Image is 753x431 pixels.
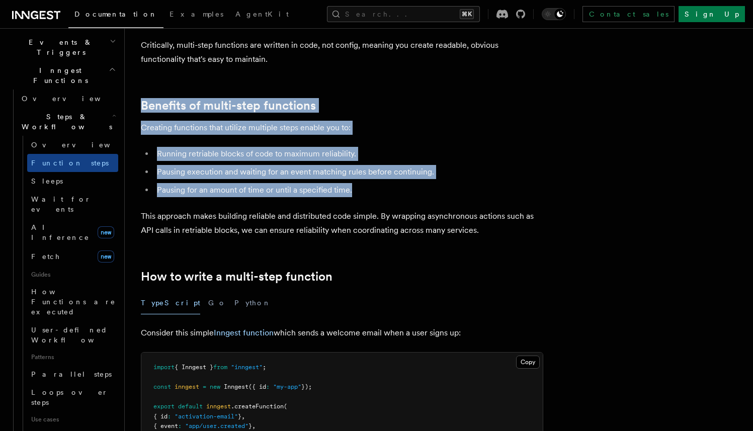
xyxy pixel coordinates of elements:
[141,99,316,113] a: Benefits of multi-step functions
[27,365,118,383] a: Parallel steps
[273,383,301,390] span: "my-app"
[98,226,114,238] span: new
[8,61,118,90] button: Inngest Functions
[141,209,543,237] p: This approach makes building reliable and distributed code simple. By wrapping asynchronous actio...
[154,147,543,161] li: Running retriable blocks of code to maximum reliability.
[213,364,227,371] span: from
[8,37,110,57] span: Events & Triggers
[141,292,200,314] button: TypeScript
[27,246,118,267] a: Fetchnew
[235,10,289,18] span: AgentKit
[31,159,109,167] span: Function steps
[170,10,223,18] span: Examples
[175,413,238,420] span: "activation-email"
[8,65,109,85] span: Inngest Functions
[178,403,203,410] span: default
[238,413,241,420] span: }
[241,413,245,420] span: ,
[68,3,163,28] a: Documentation
[210,383,220,390] span: new
[208,292,226,314] button: Go
[141,326,543,340] p: Consider this simple which sends a welcome email when a user signs up:
[31,370,112,378] span: Parallel steps
[27,172,118,190] a: Sleeps
[224,383,248,390] span: Inngest
[27,190,118,218] a: Wait for events
[163,3,229,27] a: Examples
[263,364,266,371] span: ;
[175,364,213,371] span: { Inngest }
[31,288,116,316] span: How Functions are executed
[266,383,270,390] span: :
[206,403,231,410] span: inngest
[153,413,168,420] span: { id
[31,388,108,406] span: Loops over steps
[175,383,199,390] span: inngest
[248,383,266,390] span: ({ id
[153,383,171,390] span: const
[231,364,263,371] span: "inngest"
[27,136,118,154] a: Overview
[516,356,540,369] button: Copy
[141,270,332,284] a: How to write a multi-step function
[27,154,118,172] a: Function steps
[31,177,63,185] span: Sleeps
[231,403,284,410] span: .createFunction
[22,95,125,103] span: Overview
[301,383,312,390] span: });
[27,411,118,427] span: Use cases
[327,6,480,22] button: Search...⌘K
[153,422,178,429] span: { event
[214,328,274,337] a: Inngest function
[31,223,90,241] span: AI Inference
[31,141,135,149] span: Overview
[203,383,206,390] span: =
[248,422,252,429] span: }
[153,364,175,371] span: import
[27,267,118,283] span: Guides
[74,10,157,18] span: Documentation
[168,413,171,420] span: :
[234,292,271,314] button: Python
[460,9,474,19] kbd: ⌘K
[185,422,248,429] span: "app/user.created"
[8,33,118,61] button: Events & Triggers
[27,321,118,349] a: User-defined Workflows
[18,90,118,108] a: Overview
[31,252,60,261] span: Fetch
[252,422,256,429] span: ,
[27,349,118,365] span: Patterns
[679,6,745,22] a: Sign Up
[18,112,112,132] span: Steps & Workflows
[31,326,122,344] span: User-defined Workflows
[27,218,118,246] a: AI Inferencenew
[178,422,182,429] span: :
[153,403,175,410] span: export
[542,8,566,20] button: Toggle dark mode
[154,183,543,197] li: Pausing for an amount of time or until a specified time.
[154,165,543,179] li: Pausing execution and waiting for an event matching rules before continuing.
[284,403,287,410] span: (
[18,108,118,136] button: Steps & Workflows
[582,6,675,22] a: Contact sales
[27,283,118,321] a: How Functions are executed
[31,195,91,213] span: Wait for events
[229,3,295,27] a: AgentKit
[27,383,118,411] a: Loops over steps
[141,121,543,135] p: Creating functions that utilize multiple steps enable you to:
[141,38,543,66] p: Critically, multi-step functions are written in code, not config, meaning you create readable, ob...
[98,250,114,263] span: new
